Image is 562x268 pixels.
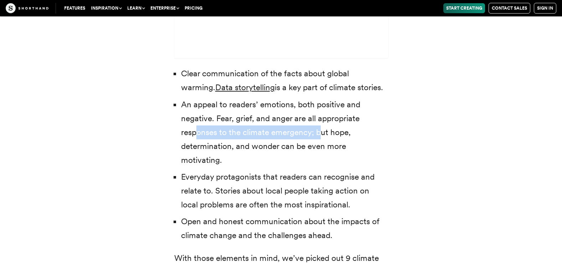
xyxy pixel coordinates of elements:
[181,170,388,212] li: Everyday protagonists that readers can recognise and relate to. Stories about local people taking...
[181,215,388,242] li: Open and honest communication about the impacts of climate change and the challenges ahead.
[489,3,530,14] a: Contact Sales
[88,3,124,13] button: Inspiration
[181,98,388,167] li: An appeal to readers’ emotions, both positive and negative. Fear, grief, and anger are all approp...
[6,3,48,13] img: The Craft
[148,3,182,13] button: Enterprise
[443,3,485,13] a: Start Creating
[215,82,275,92] a: Data storytelling
[181,67,388,94] li: Clear communication of the facts about global warming. is a key part of climate stories.
[182,3,205,13] a: Pricing
[124,3,148,13] button: Learn
[534,3,556,14] a: Sign in
[61,3,88,13] a: Features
